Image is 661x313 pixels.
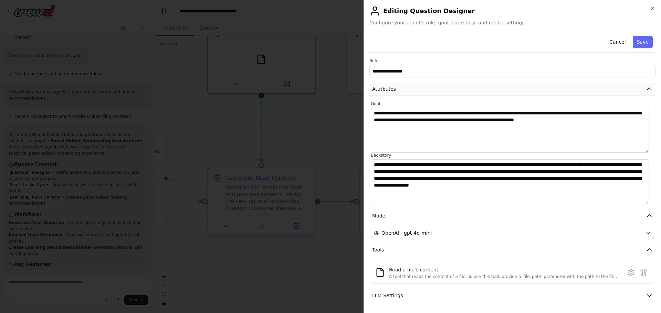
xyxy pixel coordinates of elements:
button: Attributes [369,83,655,96]
button: Tools [369,244,655,256]
span: LLM Settings [372,292,403,299]
span: Configure your agent's role, goal, backstory, and model settings. [369,19,655,26]
div: Read a file's content [389,266,618,273]
button: Model [369,210,655,222]
img: FileReadTool [375,268,385,277]
button: Cancel [605,36,630,48]
button: Delete tool [637,266,650,279]
button: LLM Settings [369,289,655,302]
h2: Editing Question Designer [369,5,655,16]
button: Save [633,36,653,48]
button: Configure tool [625,266,637,279]
span: OpenAI - gpt-4o-mini [381,230,432,236]
label: Role [369,58,655,64]
span: Attributes [372,86,396,92]
button: OpenAI - gpt-4o-mini [371,228,654,238]
span: Model [372,212,387,219]
label: Backstory [371,153,654,158]
div: A tool that reads the content of a file. To use this tool, provide a 'file_path' parameter with t... [389,274,618,279]
span: Tools [372,246,384,253]
label: Goal [371,101,654,107]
